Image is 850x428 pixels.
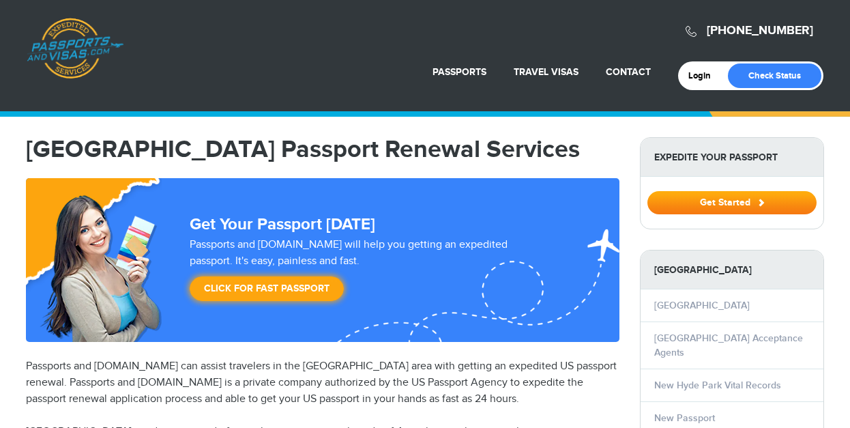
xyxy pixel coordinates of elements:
a: Passports & [DOMAIN_NAME] [27,18,123,79]
a: [PHONE_NUMBER] [707,23,813,38]
strong: Expedite Your Passport [641,138,823,177]
a: Get Started [647,197,817,208]
a: Click for Fast Passport [190,276,344,301]
strong: Get Your Passport [DATE] [190,214,375,234]
a: New Hyde Park Vital Records [654,380,781,391]
a: Login [688,70,720,81]
a: New Passport [654,412,715,424]
button: Get Started [647,191,817,214]
a: [GEOGRAPHIC_DATA] Acceptance Agents [654,332,803,358]
strong: [GEOGRAPHIC_DATA] [641,251,823,289]
a: Contact [606,66,651,78]
a: Check Status [728,63,821,88]
p: Passports and [DOMAIN_NAME] can assist travelers in the [GEOGRAPHIC_DATA] area with getting an ex... [26,358,619,408]
a: Passports [433,66,486,78]
div: Passports and [DOMAIN_NAME] will help you getting an expedited passport. It's easy, painless and ... [184,237,557,308]
a: Travel Visas [514,66,578,78]
h1: [GEOGRAPHIC_DATA] Passport Renewal Services [26,137,619,162]
a: [GEOGRAPHIC_DATA] [654,300,750,311]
